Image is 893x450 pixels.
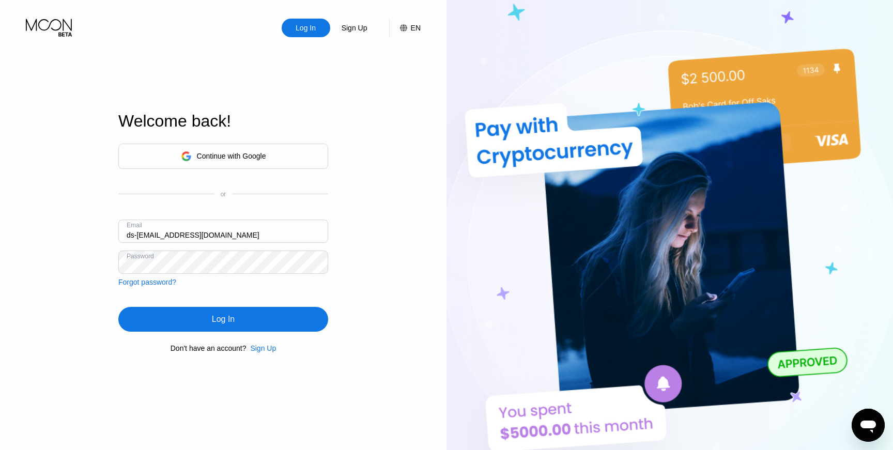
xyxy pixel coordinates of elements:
[341,23,368,33] div: Sign Up
[221,191,226,198] div: or
[127,253,154,260] div: Password
[118,144,328,169] div: Continue with Google
[127,222,142,229] div: Email
[118,278,176,286] div: Forgot password?
[852,409,885,442] iframe: Button to launch messaging window
[250,344,276,352] div: Sign Up
[389,19,421,37] div: EN
[171,344,247,352] div: Don't have an account?
[246,344,276,352] div: Sign Up
[118,307,328,332] div: Log In
[411,24,421,32] div: EN
[282,19,330,37] div: Log In
[212,314,235,324] div: Log In
[330,19,379,37] div: Sign Up
[197,152,266,160] div: Continue with Google
[295,23,317,33] div: Log In
[118,112,328,131] div: Welcome back!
